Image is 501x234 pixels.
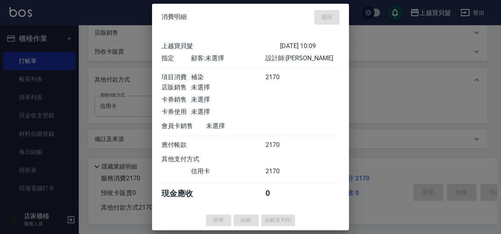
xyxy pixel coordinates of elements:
div: 設計師: [PERSON_NAME] [265,54,340,63]
div: 2170 [265,73,295,82]
div: 0 [265,188,295,199]
div: [DATE] 10:09 [280,42,340,50]
div: 未選擇 [206,122,280,130]
div: 項目消費 [161,73,191,82]
div: 會員卡銷售 [161,122,206,130]
span: 消費明細 [161,13,187,21]
div: 未選擇 [191,108,265,116]
div: 店販銷售 [161,84,191,92]
div: 2170 [265,141,295,149]
div: 卡券銷售 [161,96,191,104]
div: 補染 [191,73,265,82]
div: 未選擇 [191,84,265,92]
div: 指定 [161,54,191,63]
div: 2170 [265,167,295,176]
div: 其他支付方式 [161,155,221,163]
div: 卡券使用 [161,108,191,116]
div: 應付帳款 [161,141,191,149]
div: 未選擇 [191,96,265,104]
div: 現金應收 [161,188,206,199]
div: 上越寶貝髮 [161,42,280,50]
div: 信用卡 [191,167,265,176]
div: 顧客: 未選擇 [191,54,265,63]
